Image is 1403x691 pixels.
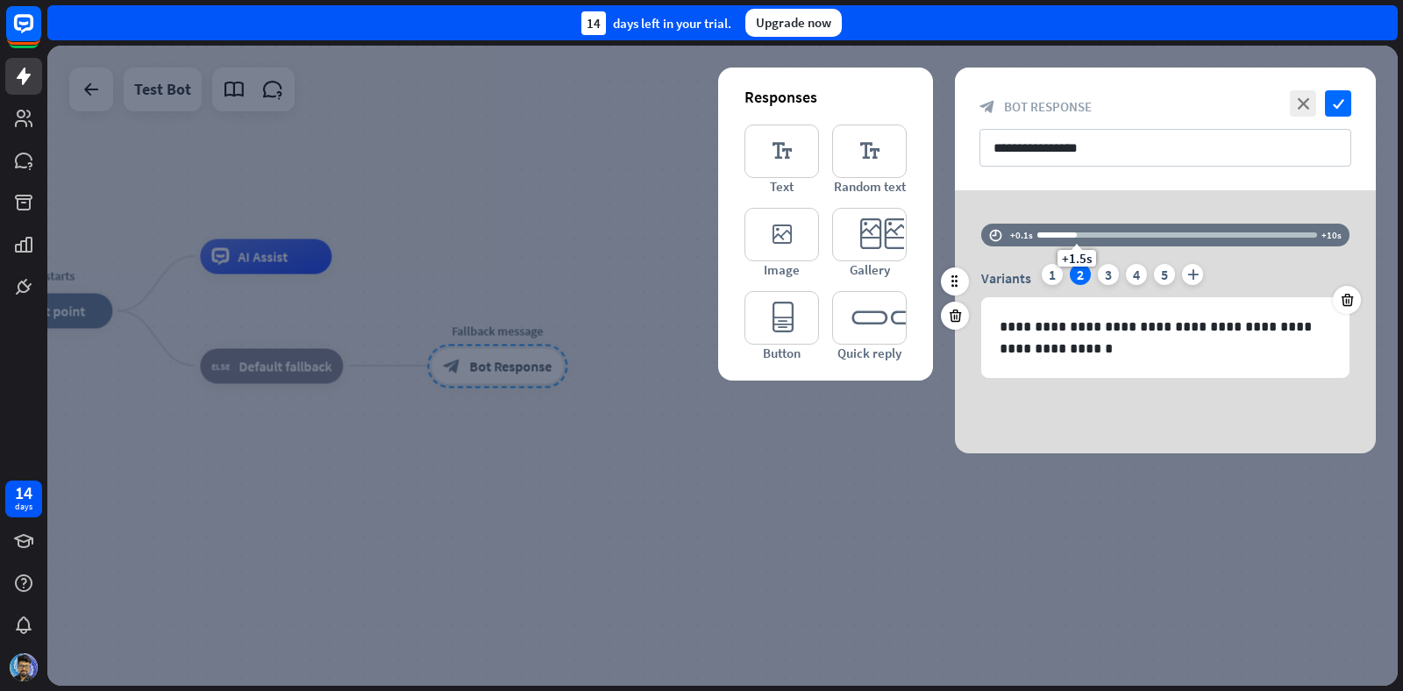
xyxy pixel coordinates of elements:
[1098,264,1119,285] div: 3
[1126,264,1147,285] div: 4
[745,9,842,37] div: Upgrade now
[15,501,32,513] div: days
[1062,250,1092,267] span: +1.5s
[14,7,67,60] button: Open LiveChat chat widget
[1154,264,1175,285] div: 5
[15,485,32,501] div: 14
[581,11,606,35] div: 14
[1290,90,1316,117] i: close
[1010,229,1033,241] div: +0.1s
[5,481,42,517] a: 14 days
[1042,264,1063,285] div: 1
[989,229,1002,241] i: time
[1004,98,1092,115] span: Bot Response
[1321,229,1342,241] div: +10s
[979,99,995,115] i: block_bot_response
[981,269,1031,287] span: Variants
[1070,264,1091,285] div: 2
[581,11,731,35] div: days left in your trial.
[1325,90,1351,117] i: check
[1182,264,1203,285] i: plus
